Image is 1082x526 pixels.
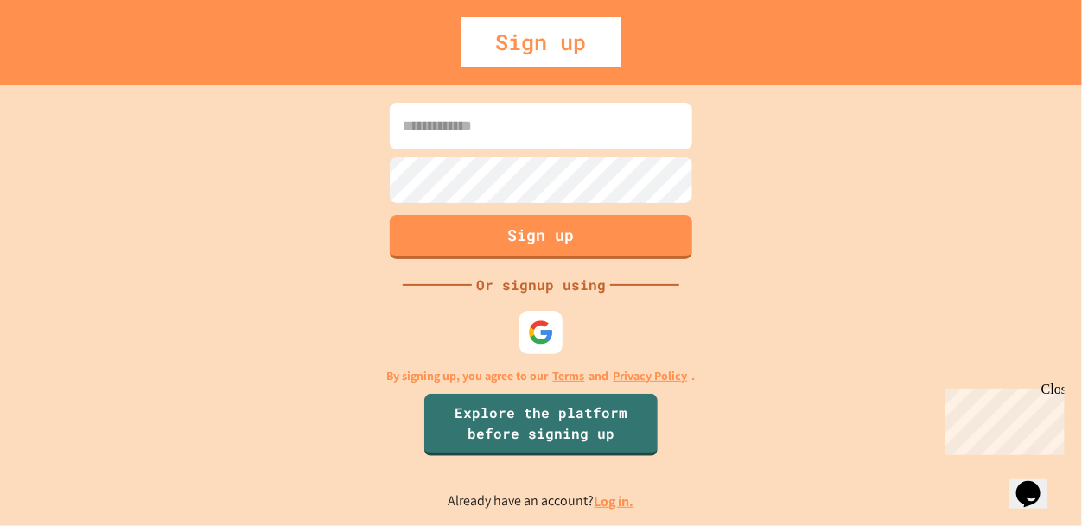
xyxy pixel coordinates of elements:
div: Chat with us now!Close [7,7,119,110]
p: By signing up, you agree to our and . [387,367,696,385]
a: Terms [553,367,585,385]
a: Log in. [595,492,634,510]
button: Sign up [390,215,692,259]
p: Already have an account? [449,491,634,512]
iframe: chat widget [939,382,1065,455]
div: Sign up [461,17,621,67]
iframe: chat widget [1009,457,1065,509]
div: Or signup using [472,275,610,295]
img: google-icon.svg [528,320,554,345]
a: Privacy Policy [614,367,688,385]
a: Explore the platform before signing up [424,394,658,456]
